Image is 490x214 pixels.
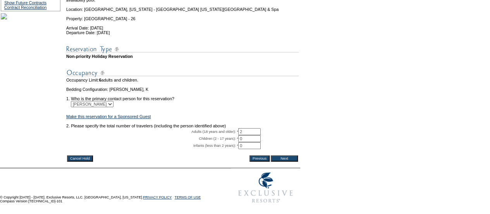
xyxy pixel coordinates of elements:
[66,142,238,149] td: Infants (less than 2 years): *
[66,78,299,82] td: Occupancy Limit: adults and children.
[249,155,270,162] input: Previous
[66,87,299,92] td: Bedding Configuration: [PERSON_NAME], K
[231,168,300,207] img: Exclusive Resorts
[143,195,172,199] a: PRIVACY POLICY
[175,195,201,199] a: TERMS OF USE
[66,124,299,128] td: 2. Please specify the total number of travelers (including the person identified above)
[66,2,299,12] td: Location: [GEOGRAPHIC_DATA], [US_STATE] - [GEOGRAPHIC_DATA] [US_STATE][GEOGRAPHIC_DATA] & Spa
[271,155,298,162] input: Next
[4,5,47,10] a: Contract Reconciliation
[1,13,7,19] img: Shot-25-092.jpg
[67,155,93,162] input: Cancel Hold
[4,0,46,5] a: Show Future Contracts
[66,21,299,30] td: Arrival Date: [DATE]
[66,44,299,54] img: subTtlResType.gif
[66,12,299,21] td: Property: [GEOGRAPHIC_DATA] - 26
[66,68,299,78] img: subTtlOccupancy.gif
[99,78,101,82] span: 6
[66,54,299,59] td: Non-priority Holiday Reservation
[66,114,151,119] a: Make this reservation for a Sponsored Guest
[66,30,299,35] td: Departure Date: [DATE]
[66,92,299,101] td: 1. Who is the primary contact person for this reservation?
[66,135,238,142] td: Children (2 - 17 years): *
[66,128,238,135] td: Adults (18 years and older): *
